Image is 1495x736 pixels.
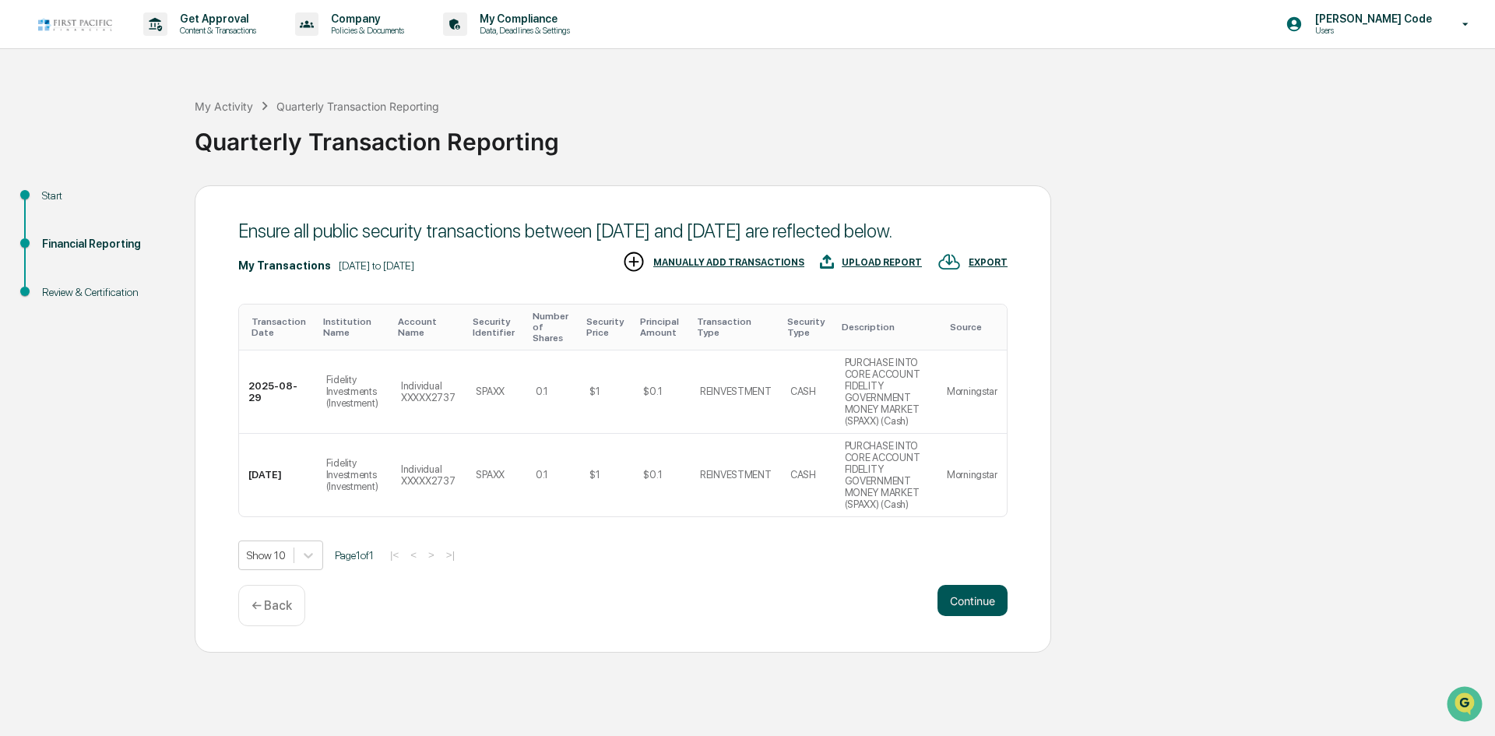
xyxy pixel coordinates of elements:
div: Toggle SortBy [787,316,829,338]
span: Page 1 of 1 [335,549,374,562]
img: EXPORT [937,250,961,273]
td: Morningstar [937,350,1007,434]
button: Start new chat [265,124,283,143]
div: $1 [589,386,600,397]
div: $0.1 [643,469,662,481]
div: Ensure all public security transactions between [DATE] and [DATE] are reflected below. [238,220,1008,242]
div: Quarterly Transaction Reporting [195,115,1487,156]
a: 🔎Data Lookup [9,220,104,248]
span: Pylon [155,264,188,276]
div: Fidelity Investments (Investment) [326,374,382,409]
button: Continue [937,585,1008,616]
td: Individual XXXXX2737 [392,434,466,516]
div: Toggle SortBy [533,311,574,343]
div: REINVESTMENT [700,386,772,397]
td: [DATE] [239,434,317,516]
div: PURCHASE INTO CORE ACCOUNT FIDELITY GOVERNMENT MONEY MARKET (SPAXX) (Cash) [845,440,928,510]
div: Financial Reporting [42,236,170,252]
button: >| [441,548,459,562]
div: EXPORT [969,257,1008,268]
div: [DATE] to [DATE] [339,259,414,272]
div: $0.1 [643,386,662,397]
p: ← Back [252,598,292,613]
div: Toggle SortBy [950,322,1001,333]
button: |< [385,548,403,562]
img: UPLOAD REPORT [820,250,834,273]
span: Preclearance [31,196,100,212]
div: 🖐️ [16,198,28,210]
td: Individual XXXXX2737 [392,350,466,434]
p: Data, Deadlines & Settings [467,25,578,36]
p: Content & Transactions [167,25,264,36]
div: Start new chat [53,119,255,135]
div: Toggle SortBy [323,316,385,338]
div: 0.1 [536,386,548,397]
img: 1746055101610-c473b297-6a78-478c-a979-82029cc54cd1 [16,119,44,147]
a: Powered byPylon [110,263,188,276]
div: Quarterly Transaction Reporting [276,100,439,113]
div: MANUALLY ADD TRANSACTIONS [653,257,804,268]
div: We're available if you need us! [53,135,197,147]
td: Morningstar [937,434,1007,516]
div: Toggle SortBy [252,316,311,338]
img: logo [37,17,112,32]
p: Get Approval [167,12,264,25]
div: Review & Certification [42,284,170,301]
img: MANUALLY ADD TRANSACTIONS [622,250,645,273]
div: Toggle SortBy [697,316,775,338]
div: Fidelity Investments (Investment) [326,457,382,492]
p: [PERSON_NAME] Code [1303,12,1440,25]
p: How can we help? [16,33,283,58]
td: 2025-08-29 [239,350,317,434]
div: Toggle SortBy [398,316,460,338]
div: Toggle SortBy [586,316,628,338]
div: Toggle SortBy [842,322,931,333]
p: Company [318,12,412,25]
div: Start [42,188,170,204]
div: SPAXX [476,386,505,397]
div: PURCHASE INTO CORE ACCOUNT FIDELITY GOVERNMENT MONEY MARKET (SPAXX) (Cash) [845,357,928,427]
div: SPAXX [476,469,505,481]
iframe: Open customer support [1445,685,1487,727]
p: Users [1303,25,1440,36]
div: My Activity [195,100,253,113]
a: 🖐️Preclearance [9,190,107,218]
div: $1 [589,469,600,481]
button: > [424,548,439,562]
div: 🗄️ [113,198,125,210]
p: My Compliance [467,12,578,25]
div: 0.1 [536,469,548,481]
div: Toggle SortBy [473,316,520,338]
div: CASH [790,386,816,397]
div: Toggle SortBy [640,316,684,338]
button: < [406,548,421,562]
p: Policies & Documents [318,25,412,36]
span: Attestations [128,196,193,212]
div: My Transactions [238,259,331,272]
div: UPLOAD REPORT [842,257,922,268]
span: Data Lookup [31,226,98,241]
div: CASH [790,469,816,481]
div: REINVESTMENT [700,469,772,481]
div: 🔎 [16,227,28,240]
a: 🗄️Attestations [107,190,199,218]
